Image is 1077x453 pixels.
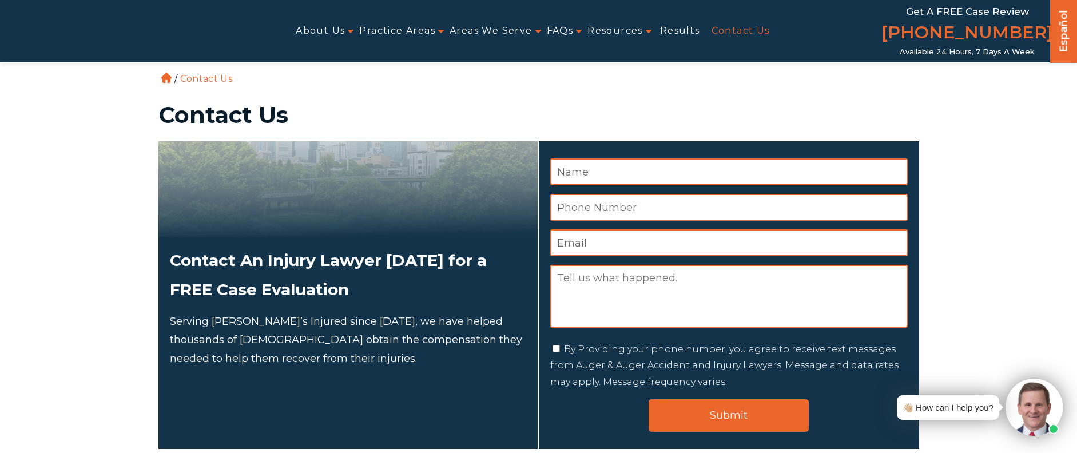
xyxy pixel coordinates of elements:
[450,18,532,44] a: Areas We Serve
[359,18,435,44] a: Practice Areas
[649,399,809,432] input: Submit
[900,47,1035,57] span: Available 24 Hours, 7 Days a Week
[158,104,919,126] h1: Contact Us
[587,18,643,44] a: Resources
[158,141,538,237] img: Attorneys
[550,344,899,388] label: By Providing your phone number, you agree to receive text messages from Auger & Auger Accident an...
[161,73,172,83] a: Home
[550,194,908,221] input: Phone Number
[550,158,908,185] input: Name
[903,400,993,415] div: 👋🏼 How can I help you?
[1006,379,1063,436] img: Intaker widget Avatar
[547,18,574,44] a: FAQs
[881,20,1053,47] a: [PHONE_NUMBER]
[177,73,235,84] li: Contact Us
[7,18,184,45] img: Auger & Auger Accident and Injury Lawyers Logo
[296,18,345,44] a: About Us
[660,18,700,44] a: Results
[712,18,770,44] a: Contact Us
[906,6,1029,17] span: Get a FREE Case Review
[170,312,526,368] p: Serving [PERSON_NAME]’s Injured since [DATE], we have helped thousands of [DEMOGRAPHIC_DATA] obta...
[550,229,908,256] input: Email
[170,246,526,304] h2: Contact An Injury Lawyer [DATE] for a FREE Case Evaluation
